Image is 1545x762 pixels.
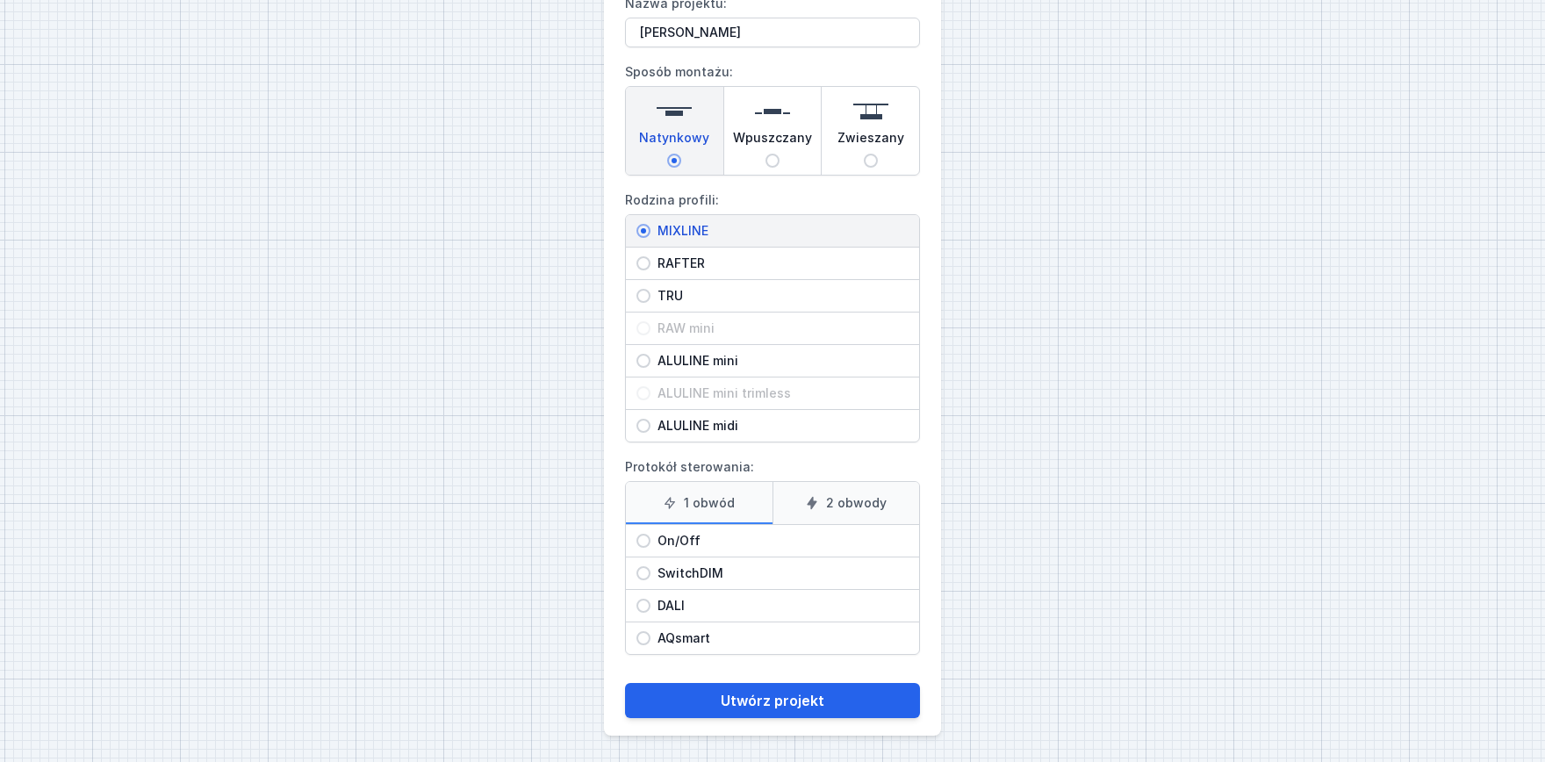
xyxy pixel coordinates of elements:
label: 2 obwody [772,482,920,524]
label: Rodzina profili: [625,186,920,442]
input: AQsmart [636,631,650,645]
span: ALULINE mini [650,352,909,370]
input: RAFTER [636,256,650,270]
button: Utwórz projekt [625,683,920,718]
span: Wpuszczany [733,129,812,154]
input: ALULINE midi [636,419,650,433]
label: 1 obwód [626,482,772,524]
input: Wpuszczany [765,154,780,168]
img: suspended.svg [853,94,888,129]
span: MIXLINE [650,222,909,240]
span: ALULINE midi [650,417,909,435]
span: On/Off [650,532,909,550]
input: MIXLINE [636,224,650,238]
img: recessed.svg [755,94,790,129]
label: Sposób montażu: [625,58,920,176]
span: RAFTER [650,255,909,272]
input: DALI [636,599,650,613]
input: TRU [636,289,650,303]
span: Natynkowy [639,129,709,154]
span: DALI [650,597,909,615]
span: TRU [650,287,909,305]
label: Protokół sterowania: [625,453,920,655]
input: ALULINE mini [636,354,650,368]
input: Natynkowy [667,154,681,168]
img: surface.svg [657,94,692,129]
input: On/Off [636,534,650,548]
input: Zwieszany [864,154,878,168]
span: AQsmart [650,629,909,647]
input: Nazwa projektu: [625,18,920,47]
span: SwitchDIM [650,564,909,582]
input: SwitchDIM [636,566,650,580]
span: Zwieszany [837,129,904,154]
